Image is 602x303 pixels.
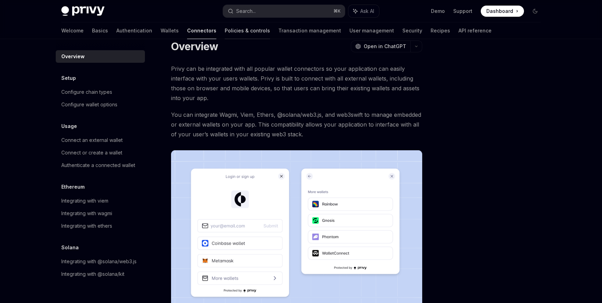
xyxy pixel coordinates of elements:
[56,195,145,207] a: Integrating with viem
[171,64,422,103] span: Privy can be integrated with all popular wallet connectors so your application can easily interfa...
[236,7,256,15] div: Search...
[61,100,117,109] div: Configure wallet options
[61,74,76,82] h5: Setup
[56,134,145,146] a: Connect an external wallet
[61,161,135,169] div: Authenticate a connected wallet
[61,6,105,16] img: dark logo
[481,6,524,17] a: Dashboard
[61,52,85,61] div: Overview
[92,22,108,39] a: Basics
[61,136,123,144] div: Connect an external wallet
[349,22,394,39] a: User management
[61,270,124,278] div: Integrating with @solana/kit
[360,8,374,15] span: Ask AI
[56,98,145,111] a: Configure wallet options
[116,22,152,39] a: Authentication
[61,257,137,266] div: Integrating with @solana/web3.js
[61,88,112,96] div: Configure chain types
[187,22,216,39] a: Connectors
[278,22,341,39] a: Transaction management
[56,50,145,63] a: Overview
[161,22,179,39] a: Wallets
[61,197,108,205] div: Integrating with viem
[56,86,145,98] a: Configure chain types
[348,5,379,17] button: Ask AI
[56,255,145,268] a: Integrating with @solana/web3.js
[431,8,445,15] a: Demo
[453,8,472,15] a: Support
[56,146,145,159] a: Connect or create a wallet
[61,243,79,252] h5: Solana
[56,159,145,172] a: Authenticate a connected wallet
[56,207,145,220] a: Integrating with wagmi
[171,40,218,53] h1: Overview
[486,8,513,15] span: Dashboard
[61,209,112,218] div: Integrating with wagmi
[61,149,122,157] div: Connect or create a wallet
[61,222,112,230] div: Integrating with ethers
[56,220,145,232] a: Integrating with ethers
[431,22,450,39] a: Recipes
[61,183,85,191] h5: Ethereum
[56,268,145,280] a: Integrating with @solana/kit
[530,6,541,17] button: Toggle dark mode
[333,8,341,14] span: ⌘ K
[402,22,422,39] a: Security
[351,40,410,52] button: Open in ChatGPT
[458,22,492,39] a: API reference
[171,110,422,139] span: You can integrate Wagmi, Viem, Ethers, @solana/web3.js, and web3swift to manage embedded or exter...
[61,22,84,39] a: Welcome
[61,122,77,130] h5: Usage
[364,43,406,50] span: Open in ChatGPT
[223,5,345,17] button: Search...⌘K
[225,22,270,39] a: Policies & controls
